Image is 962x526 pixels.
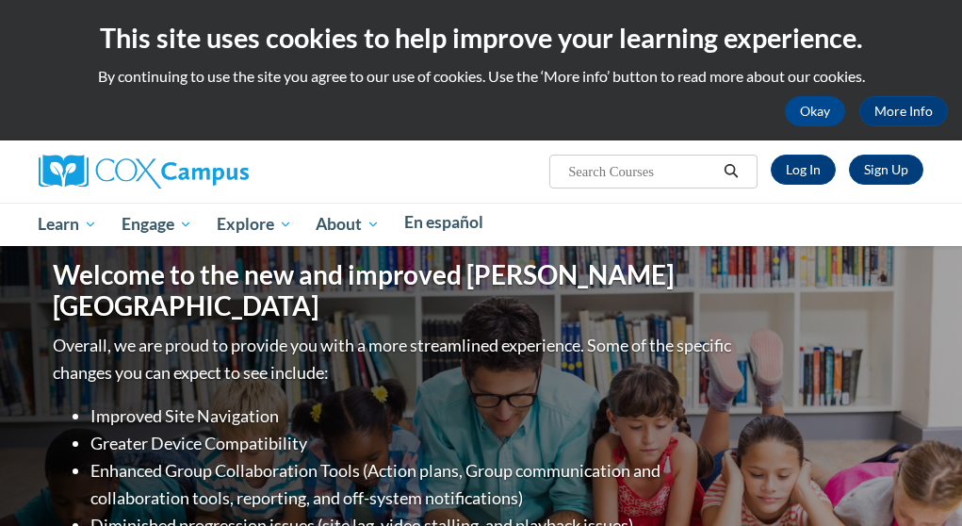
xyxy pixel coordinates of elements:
[38,213,97,236] span: Learn
[26,203,110,246] a: Learn
[303,203,392,246] a: About
[849,155,923,185] a: Register
[392,203,496,242] a: En español
[90,457,736,512] li: Enhanced Group Collaboration Tools (Action plans, Group communication and collaboration tools, re...
[717,160,745,183] button: Search
[90,430,736,457] li: Greater Device Compatibility
[859,96,948,126] a: More Info
[53,259,736,322] h1: Welcome to the new and improved [PERSON_NAME][GEOGRAPHIC_DATA]
[24,203,938,246] div: Main menu
[122,213,192,236] span: Engage
[785,96,845,126] button: Okay
[316,213,380,236] span: About
[404,212,483,232] span: En español
[109,203,204,246] a: Engage
[14,66,948,87] p: By continuing to use the site you agree to our use of cookies. Use the ‘More info’ button to read...
[204,203,304,246] a: Explore
[39,155,249,189] img: Cox Campus
[771,155,836,185] a: Log In
[217,213,292,236] span: Explore
[53,332,736,386] p: Overall, we are proud to provide you with a more streamlined experience. Some of the specific cha...
[14,19,948,57] h2: This site uses cookies to help improve your learning experience.
[90,403,736,430] li: Improved Site Navigation
[39,162,249,178] a: Cox Campus
[566,160,717,183] input: Search Courses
